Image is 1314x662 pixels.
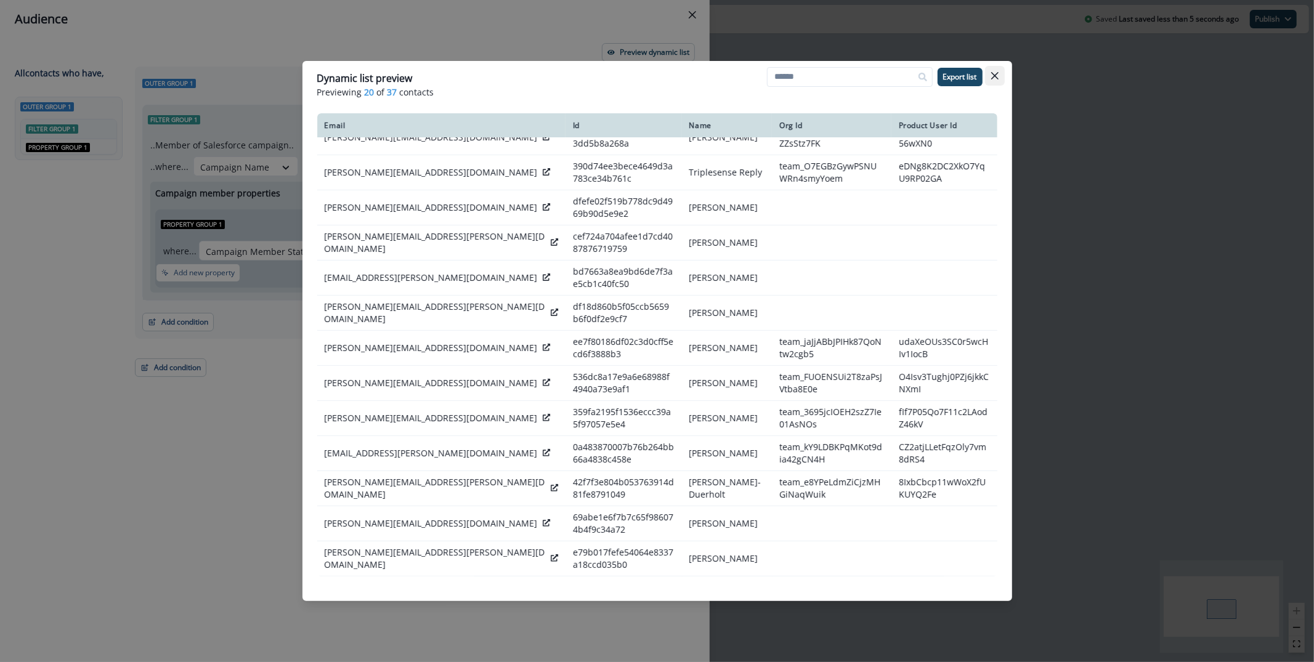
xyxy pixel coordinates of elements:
div: Id [573,121,675,131]
td: CZ2atjLLetFqzOly7vm8dRS4 [891,436,997,471]
p: [PERSON_NAME][EMAIL_ADDRESS][PERSON_NAME][DOMAIN_NAME] [325,301,546,325]
td: fIf7P05Qo7F11c2LAodZ46kV [891,401,997,436]
p: [PERSON_NAME][EMAIL_ADDRESS][PERSON_NAME][DOMAIN_NAME] [325,546,546,571]
td: e79b017fefe54064e8337a18ccd035b0 [566,541,682,576]
td: eDNg8K2DC2XkO7YqU9RP02GA [891,155,997,190]
td: team_kY9LDBKPqMKot9dia42gCN4H [772,436,891,471]
td: bd7663a8ea9bd6de7f3ae5cb1c40fc50 [566,260,682,296]
span: 20 [365,86,375,99]
p: Previewing of contacts [317,86,997,99]
td: [PERSON_NAME] [682,541,773,576]
td: 42f7f3e804b053763914d81fe8791049 [566,471,682,506]
p: [PERSON_NAME][EMAIL_ADDRESS][PERSON_NAME][DOMAIN_NAME] [325,476,546,501]
td: [PERSON_NAME] [682,506,773,541]
td: 0a483870007b76b264bb66a4838c458e [566,436,682,471]
td: dfefe02f519b778dc9d4969b90d5e9e2 [566,190,682,225]
td: cef724a704afee1d7cd4087876719759 [566,225,682,260]
p: [EMAIL_ADDRESS][PERSON_NAME][DOMAIN_NAME] [325,447,538,459]
button: Close [985,66,1005,86]
p: [PERSON_NAME][EMAIL_ADDRESS][DOMAIN_NAME] [325,412,538,424]
td: [PERSON_NAME] [682,366,773,401]
td: Triplesense Reply [682,155,773,190]
td: team_O7EGBzGywPSNUWRn4smyYoem [772,155,891,190]
td: ee7f80186df02c3d0cff5ecd6f3888b3 [566,331,682,366]
td: team_3695jcIOEH2szZ7Ie01AsNOs [772,401,891,436]
p: Dynamic list preview [317,71,413,86]
td: [PERSON_NAME] [682,296,773,331]
p: [EMAIL_ADDRESS][PERSON_NAME][DOMAIN_NAME] [325,272,538,284]
td: [PERSON_NAME] [682,436,773,471]
td: team_jaJjABbJPIHk87QoNtw2cgb5 [772,331,891,366]
td: 8IxbCbcp11wWoX2fUKUYQ2Fe [891,471,997,506]
div: Org Id [779,121,884,131]
td: team_e8YPeLdmZiCjzMHGiNaqWuik [772,471,891,506]
span: 37 [387,86,397,99]
button: Export list [938,68,983,86]
td: [PERSON_NAME] [682,225,773,260]
div: Email [325,121,558,131]
td: 536dc8a17e9a6e68988f4940a73e9af1 [566,366,682,401]
td: [PERSON_NAME] [682,260,773,296]
div: Name [689,121,765,131]
td: team_FUOENSUi2T8zaPsJVtba8E0e [772,366,891,401]
td: [PERSON_NAME]-Duerholt [682,471,773,506]
td: df18d860b5f05ccb5659b6f0df2e9cf7 [566,296,682,331]
p: [PERSON_NAME][EMAIL_ADDRESS][DOMAIN_NAME] [325,342,538,354]
td: [PERSON_NAME] [682,331,773,366]
p: [PERSON_NAME][EMAIL_ADDRESS][DOMAIN_NAME] [325,201,538,214]
p: Export list [943,73,977,81]
td: O4Isv3Tughj0PZj6jkkCNXmI [891,366,997,401]
p: [PERSON_NAME][EMAIL_ADDRESS][PERSON_NAME][DOMAIN_NAME] [325,230,546,255]
p: [PERSON_NAME][EMAIL_ADDRESS][DOMAIN_NAME] [325,377,538,389]
td: [PERSON_NAME] [682,401,773,436]
td: 69abe1e6f7b7c65f986074b4f9c34a72 [566,506,682,541]
div: Product User Id [899,121,990,131]
td: 390d74ee3bece4649d3a783ce34b761c [566,155,682,190]
td: udaXeOUs3SC0r5wcHIv1IocB [891,331,997,366]
td: [PERSON_NAME] [682,190,773,225]
p: [PERSON_NAME][EMAIL_ADDRESS][DOMAIN_NAME] [325,517,538,530]
td: 359fa2195f1536eccc39a5f97057e5e4 [566,401,682,436]
p: [PERSON_NAME][EMAIL_ADDRESS][DOMAIN_NAME] [325,166,538,179]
